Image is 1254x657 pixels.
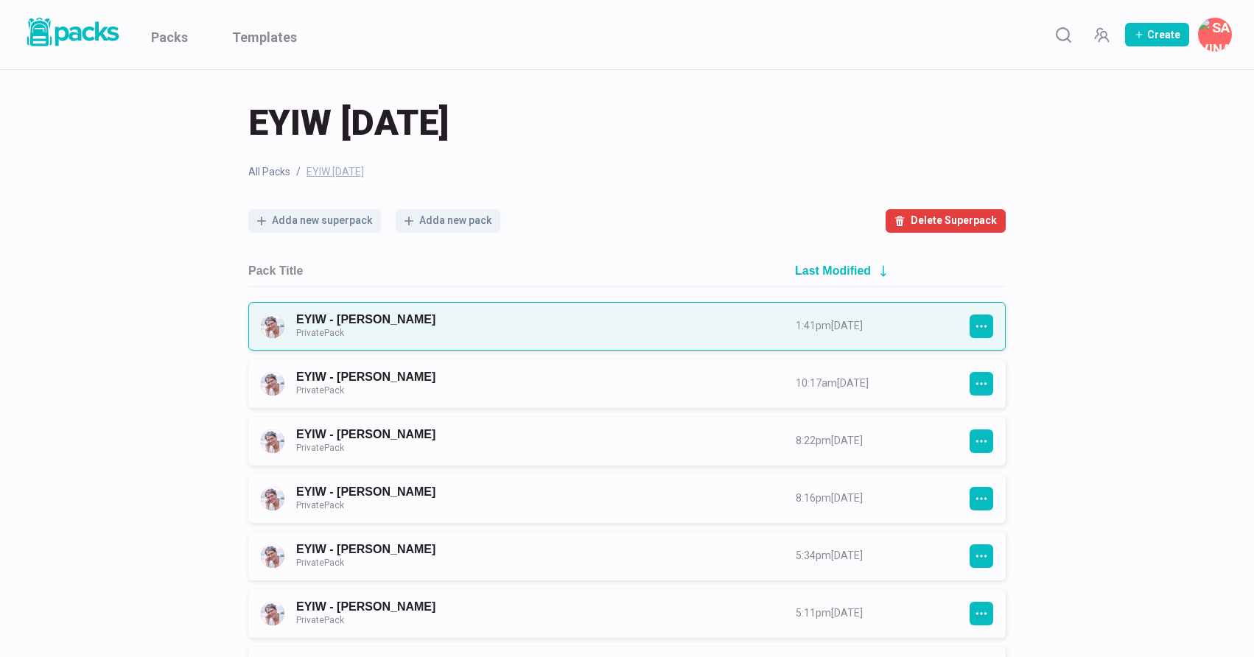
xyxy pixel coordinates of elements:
h2: Last Modified [795,264,871,278]
span: / [296,164,301,180]
a: Packs logo [22,15,122,55]
a: All Packs [248,164,290,180]
button: Adda new superpack [248,209,381,233]
nav: breadcrumb [248,164,1006,180]
button: Delete Superpack [886,209,1006,233]
button: Adda new pack [396,209,500,233]
button: Search [1048,20,1078,49]
span: EYIW [DATE] [307,164,364,180]
button: Create Pack [1125,23,1189,46]
h2: Pack Title [248,264,303,278]
span: EYIW [DATE] [248,99,449,147]
button: Savina Tilmann [1198,18,1232,52]
button: Manage Team Invites [1087,20,1116,49]
img: Packs logo [22,15,122,49]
